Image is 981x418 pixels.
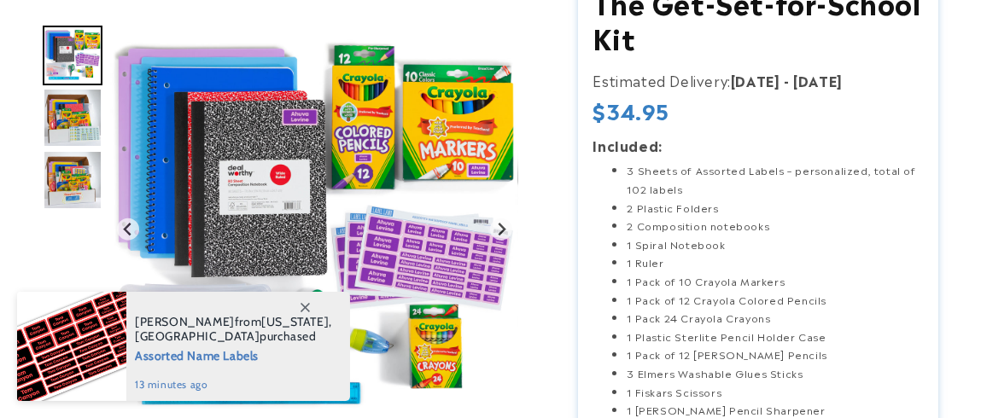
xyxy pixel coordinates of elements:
div: Go to slide 4 [43,88,102,148]
iframe: Gorgias live chat messenger [811,345,964,401]
li: 1 Ruler [627,253,923,272]
span: [US_STATE] [261,314,329,329]
span: [GEOGRAPHIC_DATA] [135,328,260,344]
p: Estimated Delivery: [593,68,923,93]
div: Go to slide 6 [43,212,102,272]
strong: Included: [593,135,662,155]
img: null [43,150,102,210]
span: 13 minutes ago [135,377,332,392]
span: $34.95 [593,97,669,124]
li: 3 Elmers Washable Glues Sticks [627,364,923,383]
strong: [DATE] [793,70,843,90]
div: Go to slide 5 [43,150,102,210]
strong: - [784,70,790,90]
span: from , purchased [135,315,332,344]
div: Go to slide 3 [43,26,102,85]
li: 1 Pack of 12 Crayola Colored Pencils [627,291,923,310]
li: 1 Pack of 10 Crayola Markers [627,272,923,291]
li: 1 Fiskars Scissors [627,383,923,402]
li: 2 Plastic Folders [627,199,923,218]
button: Previous slide [117,218,140,241]
span: [PERSON_NAME] [135,314,235,329]
strong: [DATE] [731,70,780,90]
img: null [43,26,102,85]
li: 1 Pack 24 Crayola Crayons [627,309,923,328]
li: 1 Plastic Sterlite Pencil Holder Case [627,328,923,346]
button: Next slide [490,218,513,241]
li: 1 Pack of 12 [PERSON_NAME] Pencils [627,345,923,364]
li: 3 Sheets of Assorted Labels – personalized, total of 102 labels [627,161,923,198]
img: null [43,88,102,148]
li: 2 Composition notebooks [627,217,923,235]
li: 1 Spiral Notebook [627,235,923,254]
span: Assorted Name Labels [135,344,332,365]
